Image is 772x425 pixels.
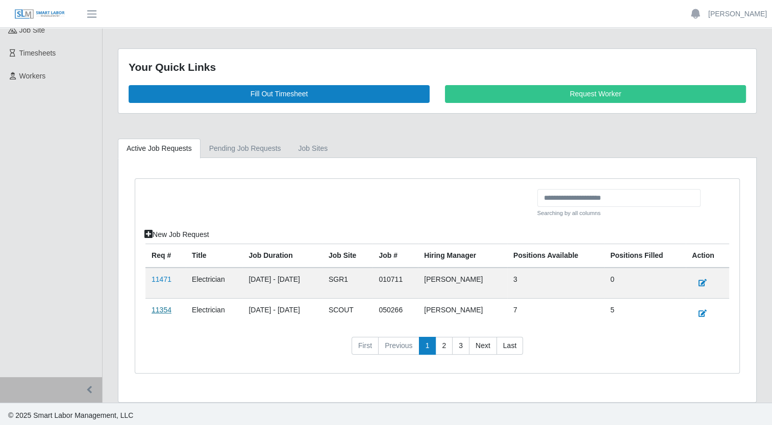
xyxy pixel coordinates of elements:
span: © 2025 Smart Labor Management, LLC [8,411,133,419]
td: Electrician [186,268,242,299]
td: SCOUT [322,298,373,329]
td: 5 [604,298,686,329]
td: 050266 [372,298,418,329]
small: Searching by all columns [537,209,701,218]
th: Title [186,244,242,268]
a: Last [496,337,523,355]
a: 11354 [152,306,171,314]
th: Job # [372,244,418,268]
th: job site [322,244,373,268]
th: Hiring Manager [418,244,507,268]
td: SGR1 [322,268,373,299]
td: [DATE] - [DATE] [242,268,322,299]
span: job site [19,26,45,34]
td: [PERSON_NAME] [418,268,507,299]
a: Active Job Requests [118,139,201,158]
th: Job Duration [242,244,322,268]
th: Action [686,244,729,268]
td: 7 [507,298,604,329]
th: Positions Available [507,244,604,268]
span: Timesheets [19,49,56,57]
th: Positions Filled [604,244,686,268]
span: Workers [19,72,46,80]
a: New Job Request [138,226,216,244]
th: Req # [145,244,186,268]
a: Fill Out Timesheet [129,85,430,103]
td: 0 [604,268,686,299]
a: 3 [452,337,469,355]
a: 1 [419,337,436,355]
td: [PERSON_NAME] [418,298,507,329]
td: [DATE] - [DATE] [242,298,322,329]
a: 2 [435,337,453,355]
div: Your Quick Links [129,59,746,75]
a: job sites [290,139,337,158]
a: [PERSON_NAME] [708,9,767,19]
a: Request Worker [445,85,746,103]
a: 11471 [152,275,171,283]
a: Next [469,337,497,355]
td: 3 [507,268,604,299]
nav: pagination [145,337,729,363]
img: SLM Logo [14,9,65,20]
a: Pending Job Requests [201,139,290,158]
td: 010711 [372,268,418,299]
td: Electrician [186,298,242,329]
